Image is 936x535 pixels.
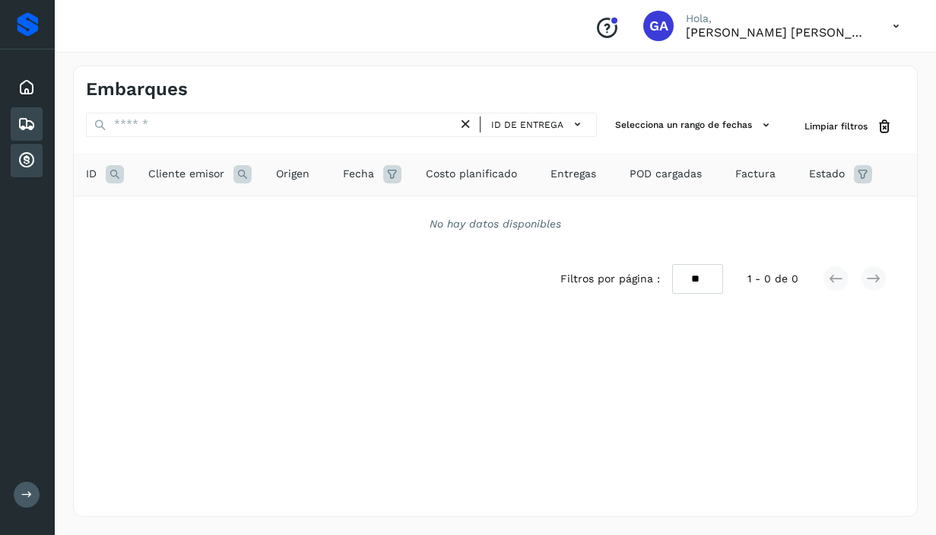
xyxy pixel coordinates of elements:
[686,25,868,40] p: GUILLERMO ALBERTO RODRIGUEZ REGALADO
[276,166,309,182] span: Origen
[11,144,43,177] div: Cuentas por cobrar
[86,78,188,100] h4: Embarques
[148,166,224,182] span: Cliente emisor
[804,119,868,133] span: Limpiar filtros
[747,271,798,287] span: 1 - 0 de 0
[630,166,702,182] span: POD cargadas
[94,216,897,232] div: No hay datos disponibles
[686,12,868,25] p: Hola,
[491,118,563,132] span: ID de entrega
[609,113,780,138] button: Selecciona un rango de fechas
[550,166,596,182] span: Entregas
[11,71,43,104] div: Inicio
[487,113,590,135] button: ID de entrega
[343,166,374,182] span: Fecha
[86,166,97,182] span: ID
[735,166,776,182] span: Factura
[792,113,905,141] button: Limpiar filtros
[560,271,660,287] span: Filtros por página :
[809,166,845,182] span: Estado
[426,166,517,182] span: Costo planificado
[11,107,43,141] div: Embarques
